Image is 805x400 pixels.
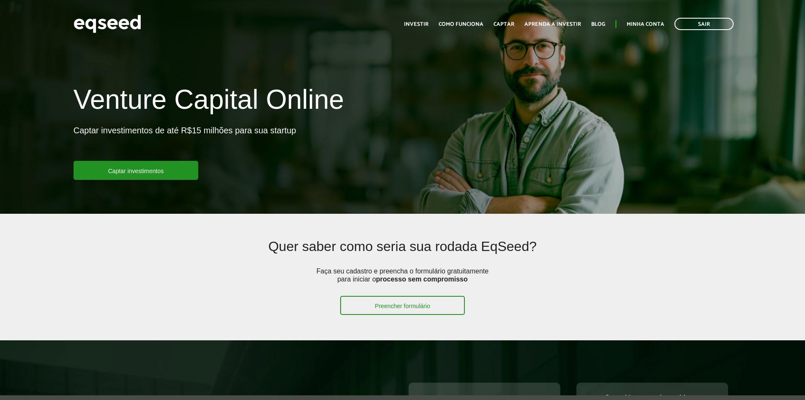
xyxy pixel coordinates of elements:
h1: Venture Capital Online [74,85,344,119]
p: Captar investimentos de até R$15 milhões para sua startup [74,125,296,161]
a: Captar [494,22,514,27]
a: Investir [404,22,428,27]
strong: processo sem compromisso [376,276,468,283]
a: Sair [674,18,734,30]
h2: Quer saber como seria sua rodada EqSeed? [140,239,664,267]
a: Preencher formulário [340,296,465,315]
a: Blog [591,22,605,27]
a: Como funciona [439,22,483,27]
p: Faça seu cadastro e preencha o formulário gratuitamente para iniciar o [314,267,491,296]
a: Minha conta [627,22,664,27]
a: Aprenda a investir [524,22,581,27]
a: Captar investimentos [74,161,199,180]
img: EqSeed [74,13,141,35]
